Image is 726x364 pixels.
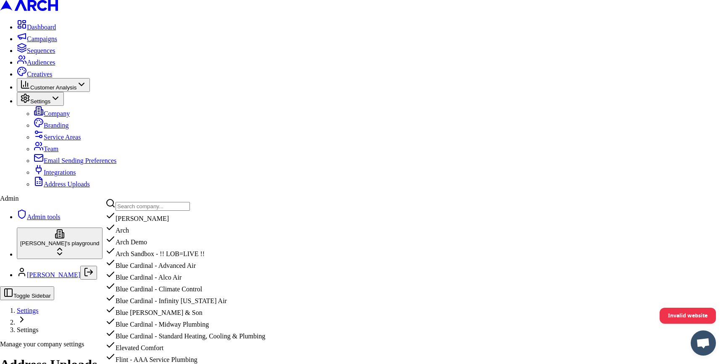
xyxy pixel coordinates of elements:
div: Arch Sandbox - !! LOB=LIVE !! [105,246,294,258]
div: Flint - AAA Service Plumbing [105,352,294,364]
div: Blue Cardinal - Standard Heating, Cooling & Plumbing [105,328,294,340]
div: Blue [PERSON_NAME] & Son [105,305,294,317]
div: Blue Cardinal - Alco Air [105,270,294,281]
input: Search company... [116,202,190,211]
div: Blue Cardinal - Climate Control [105,281,294,293]
div: Blue Cardinal - Infinity [US_STATE] Air [105,293,294,305]
div: Blue Cardinal - Advanced Air [105,258,294,270]
div: [PERSON_NAME] [105,211,294,223]
div: Arch [105,223,294,234]
div: Arch Demo [105,234,294,246]
div: Elevated Comfort [105,340,294,352]
div: Blue Cardinal - Midway Plumbing [105,317,294,328]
